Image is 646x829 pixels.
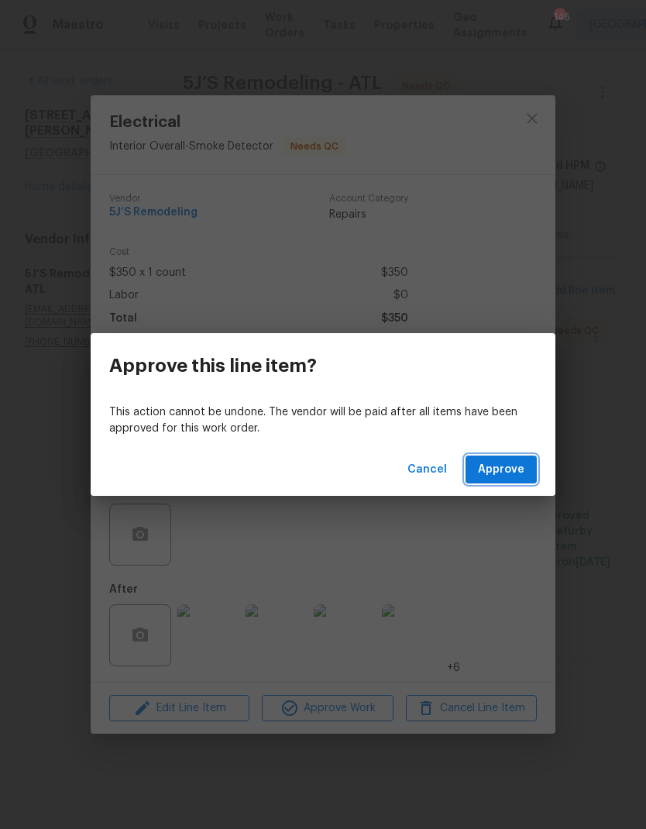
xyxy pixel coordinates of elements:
[109,404,537,437] p: This action cannot be undone. The vendor will be paid after all items have been approved for this...
[109,355,317,377] h3: Approve this line item?
[478,460,524,480] span: Approve
[407,460,447,480] span: Cancel
[401,456,453,484] button: Cancel
[466,456,537,484] button: Approve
